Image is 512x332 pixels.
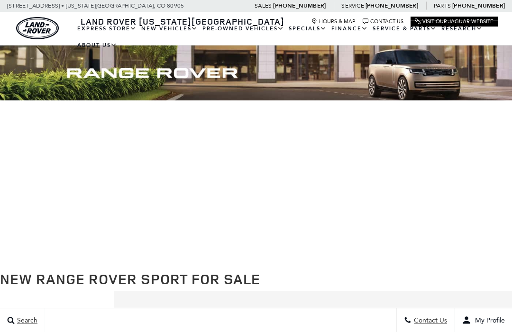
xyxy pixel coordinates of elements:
[15,316,37,324] span: Search
[16,17,59,39] img: Land Rover
[471,316,505,324] span: My Profile
[81,16,284,27] span: Land Rover [US_STATE][GEOGRAPHIC_DATA]
[75,20,139,37] a: EXPRESS STORE
[439,20,485,37] a: Research
[452,2,505,9] a: [PHONE_NUMBER]
[139,20,200,37] a: New Vehicles
[363,18,403,25] a: Contact Us
[411,316,447,324] span: Contact Us
[366,2,418,9] a: [PHONE_NUMBER]
[75,20,498,54] nav: Main Navigation
[311,18,356,25] a: Hours & Map
[329,20,370,37] a: Finance
[273,2,326,9] a: [PHONE_NUMBER]
[255,2,272,9] span: Sales
[75,16,290,27] a: Land Rover [US_STATE][GEOGRAPHIC_DATA]
[341,2,364,9] span: Service
[7,2,184,9] a: [STREET_ADDRESS] • [US_STATE][GEOGRAPHIC_DATA], CO 80905
[455,308,512,332] button: user-profile-menu
[286,20,329,37] a: Specials
[75,37,119,54] a: About Us
[370,20,439,37] a: Service & Parts
[415,18,494,25] a: Visit Our Jaguar Website
[16,17,59,39] a: land-rover
[434,2,451,9] span: Parts
[200,20,286,37] a: Pre-Owned Vehicles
